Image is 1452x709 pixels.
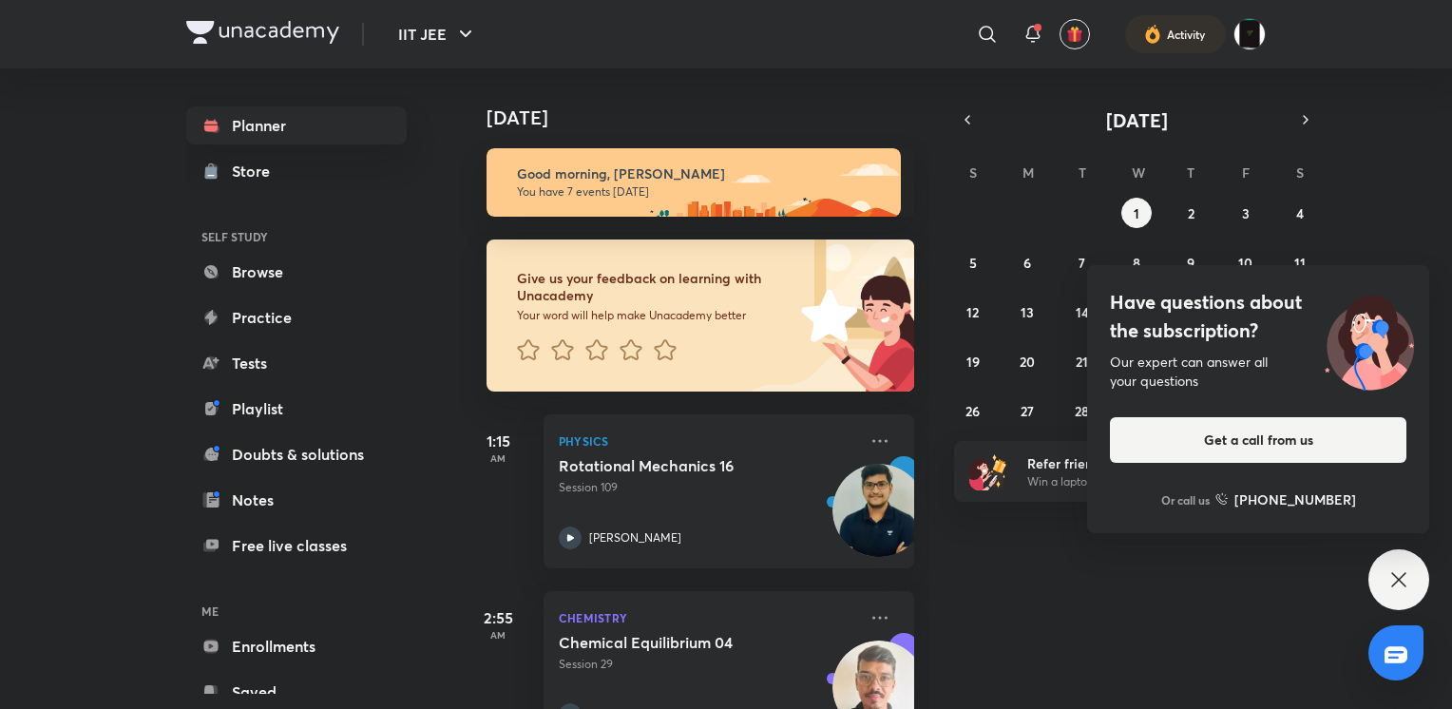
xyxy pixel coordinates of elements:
[1079,254,1085,272] abbr: October 7, 2025
[1285,247,1315,278] button: October 11, 2025
[460,430,536,452] h5: 1:15
[1242,204,1250,222] abbr: October 3, 2025
[1023,254,1031,272] abbr: October 6, 2025
[1020,353,1035,371] abbr: October 20, 2025
[1231,247,1261,278] button: October 10, 2025
[559,656,857,673] p: Session 29
[1242,163,1250,182] abbr: Friday
[1021,402,1034,420] abbr: October 27, 2025
[186,106,407,144] a: Planner
[559,456,795,475] h5: Rotational Mechanics 16
[1238,254,1252,272] abbr: October 10, 2025
[1110,353,1406,391] div: Our expert can answer all your questions
[1012,297,1042,327] button: October 13, 2025
[186,21,339,44] img: Company Logo
[1309,288,1429,391] img: ttu_illustration_new.svg
[387,15,488,53] button: IIT JEE
[517,270,794,304] h6: Give us your feedback on learning with Unacademy
[1294,254,1306,272] abbr: October 11, 2025
[1187,254,1194,272] abbr: October 9, 2025
[517,165,884,182] h6: Good morning, [PERSON_NAME]
[1233,18,1266,50] img: Anurag Agarwal
[1132,163,1145,182] abbr: Wednesday
[969,452,1007,490] img: referral
[1106,107,1168,133] span: [DATE]
[1285,198,1315,228] button: October 4, 2025
[186,435,407,473] a: Doubts & solutions
[1231,198,1261,228] button: October 3, 2025
[1067,247,1098,278] button: October 7, 2025
[232,160,281,182] div: Store
[969,254,977,272] abbr: October 5, 2025
[1022,163,1034,182] abbr: Monday
[1075,402,1089,420] abbr: October 28, 2025
[1110,417,1406,463] button: Get a call from us
[1012,346,1042,376] button: October 20, 2025
[1188,204,1194,222] abbr: October 2, 2025
[1066,26,1083,43] img: avatar
[186,253,407,291] a: Browse
[958,297,988,327] button: October 12, 2025
[460,452,536,464] p: AM
[1234,489,1356,509] h6: [PHONE_NUMBER]
[186,481,407,519] a: Notes
[589,529,681,546] p: [PERSON_NAME]
[186,21,339,48] a: Company Logo
[1027,473,1261,490] p: Win a laptop, vouchers & more
[1110,288,1406,345] h4: Have questions about the subscription?
[186,220,407,253] h6: SELF STUDY
[1121,247,1152,278] button: October 8, 2025
[487,106,933,129] h4: [DATE]
[186,627,407,665] a: Enrollments
[1067,346,1098,376] button: October 21, 2025
[1079,163,1086,182] abbr: Tuesday
[1012,247,1042,278] button: October 6, 2025
[958,346,988,376] button: October 19, 2025
[1175,247,1206,278] button: October 9, 2025
[460,629,536,641] p: AM
[186,344,407,382] a: Tests
[1012,395,1042,426] button: October 27, 2025
[1134,204,1139,222] abbr: October 1, 2025
[186,595,407,627] h6: ME
[1175,198,1206,228] button: October 2, 2025
[981,106,1292,133] button: [DATE]
[958,395,988,426] button: October 26, 2025
[1133,254,1140,272] abbr: October 8, 2025
[969,163,977,182] abbr: Sunday
[958,247,988,278] button: October 5, 2025
[186,152,407,190] a: Store
[487,148,901,217] img: morning
[186,527,407,565] a: Free live classes
[559,606,857,629] p: Chemistry
[559,633,795,652] h5: Chemical Equilibrium 04
[559,479,857,496] p: Session 109
[1067,395,1098,426] button: October 28, 2025
[517,184,884,200] p: You have 7 events [DATE]
[186,390,407,428] a: Playlist
[736,240,914,392] img: feedback_image
[965,402,980,420] abbr: October 26, 2025
[186,298,407,336] a: Practice
[1076,303,1089,321] abbr: October 14, 2025
[460,606,536,629] h5: 2:55
[966,353,980,371] abbr: October 19, 2025
[1215,489,1356,509] a: [PHONE_NUMBER]
[1027,453,1261,473] h6: Refer friends
[1067,297,1098,327] button: October 14, 2025
[1296,163,1304,182] abbr: Saturday
[1187,163,1194,182] abbr: Thursday
[559,430,857,452] p: Physics
[1296,204,1304,222] abbr: October 4, 2025
[1121,198,1152,228] button: October 1, 2025
[517,308,794,323] p: Your word will help make Unacademy better
[1161,491,1210,508] p: Or call us
[1060,19,1090,49] button: avatar
[1076,353,1088,371] abbr: October 21, 2025
[1144,23,1161,46] img: activity
[1021,303,1034,321] abbr: October 13, 2025
[966,303,979,321] abbr: October 12, 2025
